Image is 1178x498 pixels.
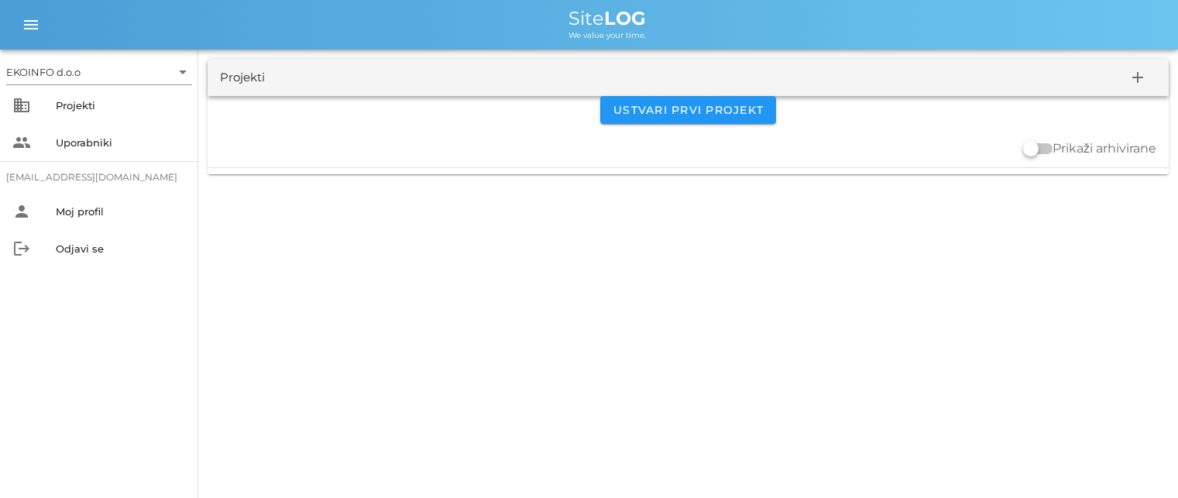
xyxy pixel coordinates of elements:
div: Odjavi se [56,242,186,255]
div: EKOINFO d.o.o [6,65,81,79]
i: business [12,96,31,115]
i: person [12,202,31,221]
button: Ustvari prvi projekt [600,96,776,124]
i: add [1128,68,1147,87]
span: We value your time. [568,30,646,40]
div: Projekti [220,69,265,87]
i: logout [12,239,31,258]
label: Prikaži arhivirane [1053,141,1156,156]
i: arrow_drop_down [173,63,192,81]
div: EKOINFO d.o.o [6,60,192,84]
i: menu [22,15,40,34]
i: people [12,133,31,152]
div: Uporabniki [56,136,186,149]
b: LOG [604,7,646,29]
span: Ustvari prvi projekt [613,103,764,117]
span: Site [568,7,646,29]
div: Projekti [56,99,186,112]
div: Moj profil [56,205,186,218]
